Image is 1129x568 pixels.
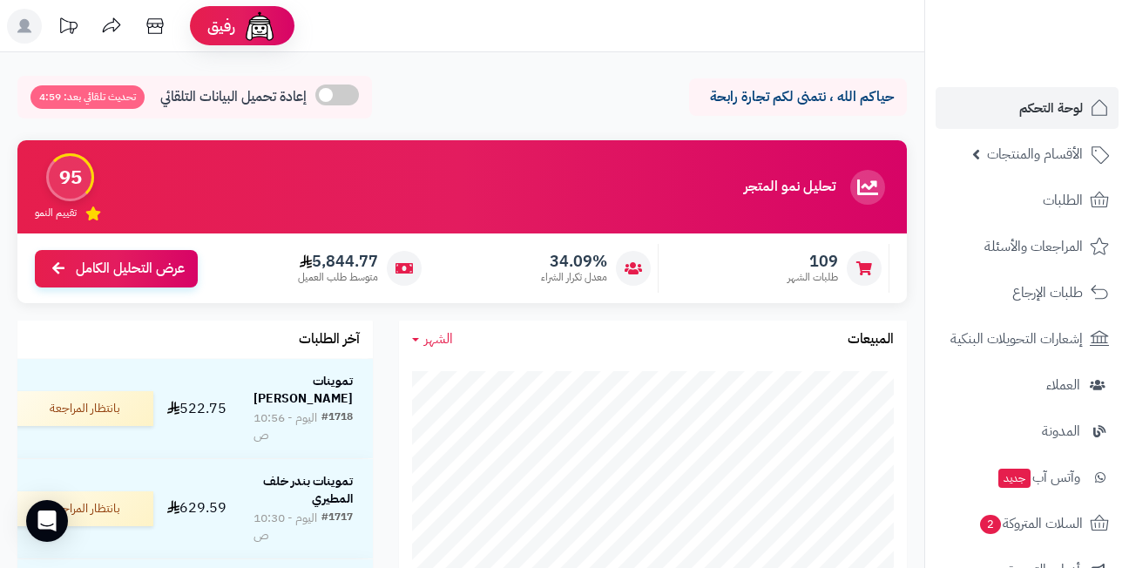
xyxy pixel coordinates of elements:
[744,179,835,195] h3: تحليل نمو المتجر
[1046,373,1080,397] span: العملاء
[936,364,1119,406] a: العملاء
[46,9,90,48] a: تحديثات المنصة
[950,327,1083,351] span: إشعارات التحويلات البنكية
[412,329,453,349] a: الشهر
[936,503,1119,544] a: السلات المتروكة2
[848,332,894,348] h3: المبيعات
[997,465,1080,490] span: وآتس آب
[998,469,1031,488] span: جديد
[160,87,307,107] span: إعادة تحميل البيانات التلقائي
[936,318,1119,360] a: إشعارات التحويلات البنكية
[254,409,321,444] div: اليوم - 10:56 ص
[702,87,894,107] p: حياكم الله ، نتمنى لكم تجارة رابحة
[424,328,453,349] span: الشهر
[987,142,1083,166] span: الأقسام والمنتجات
[936,410,1119,452] a: المدونة
[160,359,233,458] td: 522.75
[254,510,321,544] div: اليوم - 10:30 ص
[254,372,353,408] strong: تموينات [PERSON_NAME]
[14,491,153,526] div: بانتظار المراجعة
[321,510,353,544] div: #1717
[936,456,1119,498] a: وآتس آبجديد
[980,515,1001,534] span: 2
[298,252,378,271] span: 5,844.77
[299,332,360,348] h3: آخر الطلبات
[978,511,1083,536] span: السلات المتروكة
[207,16,235,37] span: رفيق
[35,206,77,220] span: تقييم النمو
[936,226,1119,267] a: المراجعات والأسئلة
[788,252,838,271] span: 109
[26,500,68,542] div: Open Intercom Messenger
[1012,281,1083,305] span: طلبات الإرجاع
[788,270,838,285] span: طلبات الشهر
[160,459,233,558] td: 629.59
[1019,96,1083,120] span: لوحة التحكم
[1011,46,1112,83] img: logo-2.png
[984,234,1083,259] span: المراجعات والأسئلة
[76,259,185,279] span: عرض التحليل الكامل
[936,272,1119,314] a: طلبات الإرجاع
[541,252,607,271] span: 34.09%
[298,270,378,285] span: متوسط طلب العميل
[263,472,353,508] strong: تموينات بندر خلف المطيري
[14,391,153,426] div: بانتظار المراجعة
[541,270,607,285] span: معدل تكرار الشراء
[30,85,145,109] span: تحديث تلقائي بعد: 4:59
[936,179,1119,221] a: الطلبات
[1042,419,1080,443] span: المدونة
[242,9,277,44] img: ai-face.png
[936,87,1119,129] a: لوحة التحكم
[35,250,198,287] a: عرض التحليل الكامل
[1043,188,1083,213] span: الطلبات
[321,409,353,444] div: #1718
